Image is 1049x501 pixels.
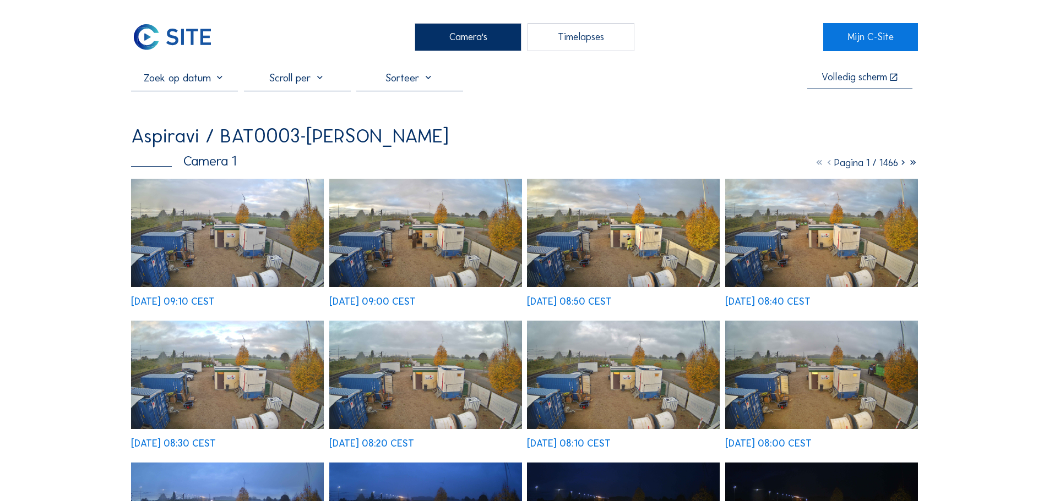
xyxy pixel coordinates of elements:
img: image_53813024 [527,179,720,287]
div: [DATE] 08:20 CEST [329,439,414,449]
img: image_53813265 [329,179,522,287]
div: [DATE] 09:00 CEST [329,297,416,307]
div: [DATE] 08:40 CEST [725,297,811,307]
div: Aspiravi / BAT0003-[PERSON_NAME] [131,126,448,146]
div: Timelapses [528,23,634,51]
img: image_53813627 [131,179,324,287]
div: Camera 1 [131,155,236,168]
div: Camera's [415,23,521,51]
div: [DATE] 08:10 CEST [527,439,611,449]
img: image_53812415 [131,321,324,429]
div: [DATE] 08:00 CEST [725,439,812,449]
input: Zoek op datum 󰅀 [131,71,238,84]
div: [DATE] 08:30 CEST [131,439,216,449]
a: Mijn C-Site [823,23,917,51]
div: [DATE] 08:50 CEST [527,297,612,307]
img: image_53811561 [725,321,918,429]
span: Pagina 1 / 1466 [834,157,898,169]
div: [DATE] 09:10 CEST [131,297,215,307]
div: Volledig scherm [822,73,887,83]
img: image_53811864 [527,321,720,429]
img: image_53812719 [725,179,918,287]
img: C-SITE Logo [131,23,214,51]
a: C-SITE Logo [131,23,225,51]
img: image_53812163 [329,321,522,429]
